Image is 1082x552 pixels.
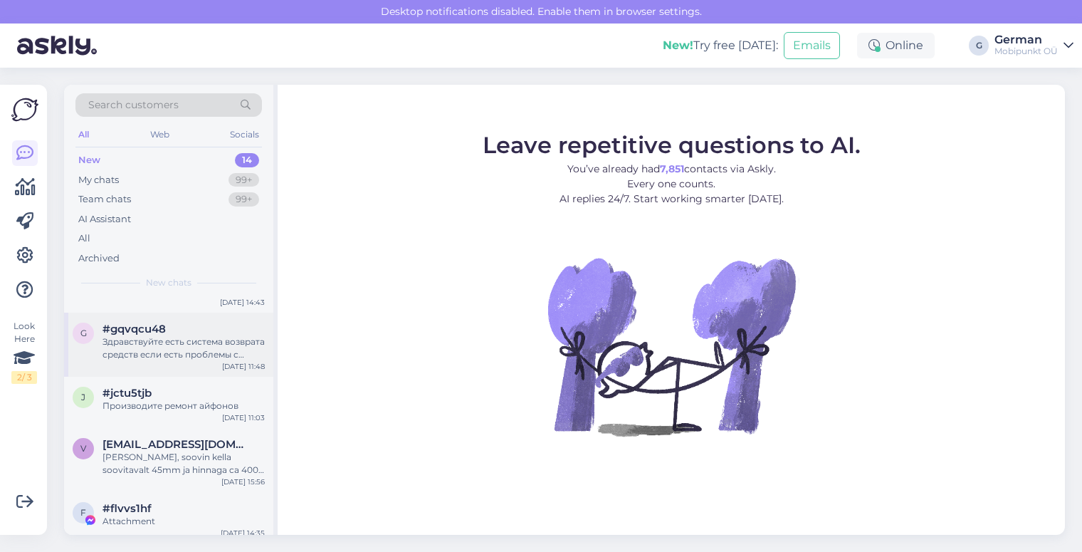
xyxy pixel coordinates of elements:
span: g [80,328,87,338]
img: No Chat active [543,218,799,474]
b: New! [663,38,693,52]
div: Производите ремонт айфонов [103,400,265,412]
div: Online [857,33,935,58]
div: [DATE] 14:43 [220,297,265,308]
span: vjatseslav.esnar@mail.ee [103,438,251,451]
div: All [75,125,92,144]
div: Archived [78,251,120,266]
div: German [994,34,1058,46]
div: 99+ [229,173,259,187]
div: G [969,36,989,56]
img: Askly Logo [11,96,38,123]
div: Attachment [103,515,265,528]
div: [DATE] 11:48 [222,361,265,372]
b: 7,851 [660,162,684,175]
div: Team chats [78,192,131,207]
span: v [80,443,86,454]
div: [DATE] 15:56 [221,477,265,487]
div: My chats [78,173,119,187]
span: #gqvqcu48 [103,323,166,335]
span: New chats [146,276,191,289]
span: f [80,507,86,518]
div: [DATE] 14:35 [221,528,265,538]
button: Emails [784,32,840,59]
div: Web [147,125,172,144]
div: [PERSON_NAME], soovin kella soovitavalt 45mm ja hinnaga ca 400 eur, et saan kella pealt kõned vas... [103,451,265,477]
div: [DATE] 11:03 [222,412,265,423]
span: j [81,392,85,402]
div: Mobipunkt OÜ [994,46,1058,57]
p: You’ve already had contacts via Askly. Every one counts. AI replies 24/7. Start working smarter [... [483,162,861,207]
div: 14 [235,153,259,167]
div: All [78,231,90,246]
div: New [78,153,100,167]
div: 99+ [229,192,259,207]
div: Здравствуйте есть система возврата средств если есть проблемы с товаром [103,335,265,361]
span: #flvvs1hf [103,502,152,515]
div: Socials [227,125,262,144]
div: Try free [DATE]: [663,37,778,54]
a: GermanMobipunkt OÜ [994,34,1073,57]
span: Leave repetitive questions to AI. [483,131,861,159]
div: AI Assistant [78,212,131,226]
div: 2 / 3 [11,371,37,384]
div: Look Here [11,320,37,384]
span: #jctu5tjb [103,387,152,400]
span: Search customers [88,98,179,113]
